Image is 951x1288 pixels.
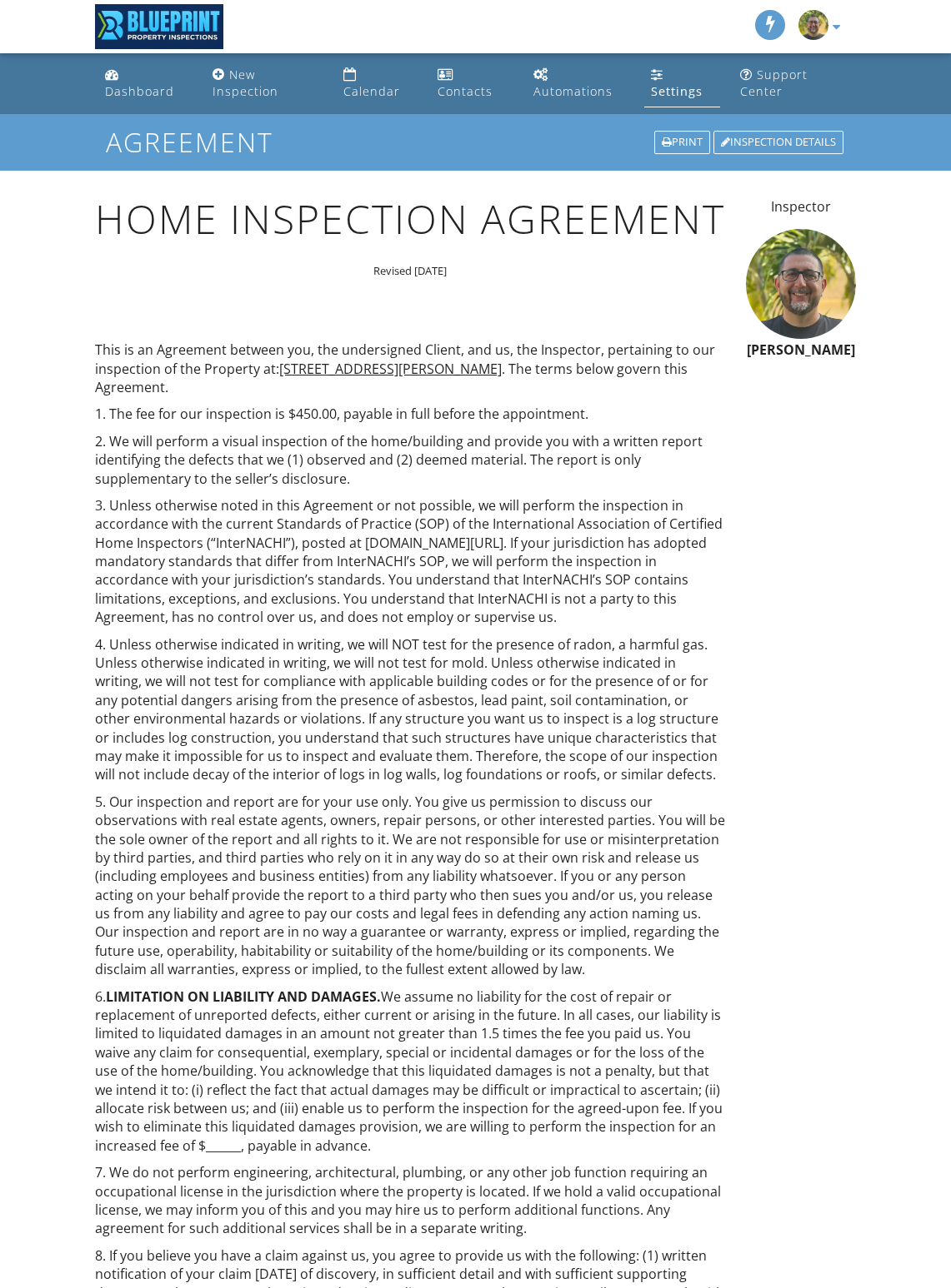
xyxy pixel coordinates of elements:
p: 7. We do not perform engineering, architectural, plumbing, or any other job function requiring an... [95,1163,726,1238]
div: Print [654,131,710,154]
a: New Inspection [206,60,323,107]
a: Automations (Basic) [527,60,631,107]
h6: [PERSON_NAME] [746,343,856,358]
img: BLUEPRINT PROPERTY INSPECTIONS [95,4,223,49]
img: img_7245.jpeg [798,10,828,40]
p: Revised [DATE] [95,263,726,278]
a: Calendar [337,60,418,107]
div: New Inspection [213,67,278,99]
p: 6. We assume no liability for the cost of repair or replacement of unreported defects, either cur... [95,987,726,1156]
p: This is an Agreement between you, the undersigned Client, and us, the Inspector, pertaining to ou... [95,341,726,396]
div: Automations [533,83,613,99]
p: 4. Unless otherwise indicated in writing, we will NOT test for the presence of radon, a harmful g... [95,635,726,784]
p: 1. The fee for our inspection is $450.00, payable in full before the appointment. [95,405,726,423]
p: 2. We will perform a visual inspection of the home/building and provide you with a written report... [95,432,726,488]
p: Inspector [746,197,856,216]
span: LIMITATION ON LIABILITY AND DAMAGES. [106,987,381,1006]
div: Dashboard [105,83,174,99]
div: Settings [651,83,703,99]
div: Calendar [343,83,400,99]
img: img_7245.jpeg [746,229,856,339]
div: Support Center [740,67,808,99]
p: 5. Our inspection and report are for your use only. You give us permission to discuss our observa... [95,793,726,979]
h1: Home Inspection Agreement [95,197,726,241]
a: Settings [644,60,720,107]
a: Print [653,129,712,156]
a: Inspection Details [712,129,845,156]
span: [STREET_ADDRESS][PERSON_NAME] [279,360,502,378]
a: Support Center [733,60,853,107]
a: Contacts [431,60,513,107]
div: Contacts [438,83,493,99]
p: 3. Unless otherwise noted in this Agreement or not possible, we will perform the inspection in ac... [95,496,726,627]
h1: Agreement [106,127,845,157]
div: Inspection Details [713,131,843,154]
a: Dashboard [98,60,193,107]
